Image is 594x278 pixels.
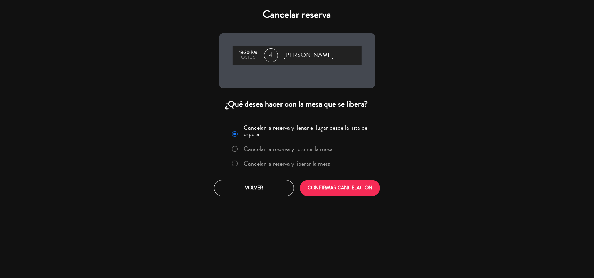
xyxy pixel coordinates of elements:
label: Cancelar la reserva y liberar la mesa [244,160,331,167]
label: Cancelar la reserva y llenar el lugar desde la lista de espera [244,125,371,137]
div: oct., 5 [236,55,261,60]
button: CONFIRMAR CANCELACIÓN [300,180,380,196]
div: 13:30 PM [236,50,261,55]
span: [PERSON_NAME] [284,50,334,61]
div: ¿Qué desea hacer con la mesa que se libera? [219,99,375,110]
span: 4 [264,48,278,62]
button: Volver [214,180,294,196]
h4: Cancelar reserva [219,8,375,21]
label: Cancelar la reserva y retener la mesa [244,146,333,152]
